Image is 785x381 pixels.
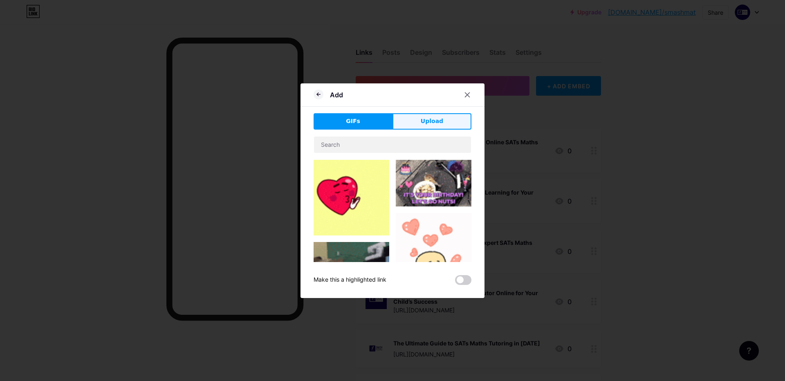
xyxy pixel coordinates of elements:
[314,113,392,130] button: GIFs
[314,160,389,235] img: Gihpy
[396,213,471,289] img: Gihpy
[330,90,343,100] div: Add
[396,160,471,207] img: Gihpy
[314,242,389,336] img: Gihpy
[314,275,386,285] div: Make this a highlighted link
[346,117,360,126] span: GIFs
[421,117,443,126] span: Upload
[392,113,471,130] button: Upload
[314,137,471,153] input: Search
